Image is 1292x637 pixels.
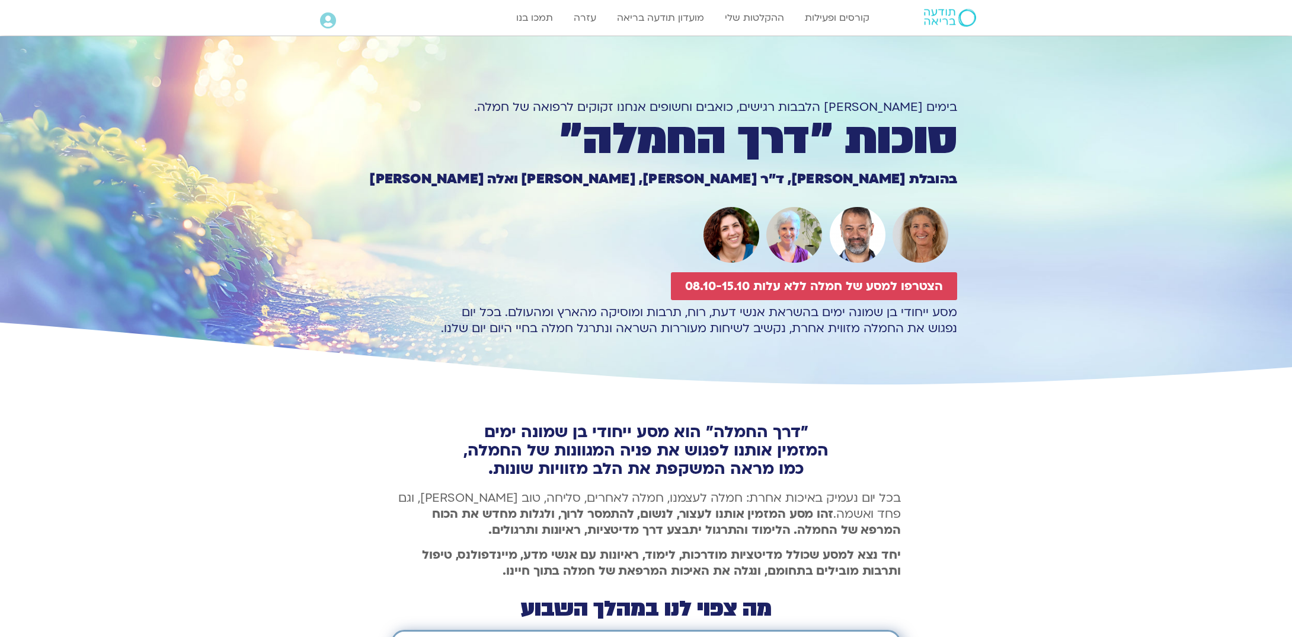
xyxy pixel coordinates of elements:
h1: בהובלת [PERSON_NAME], ד״ר [PERSON_NAME], [PERSON_NAME] ואלה [PERSON_NAME] [335,173,957,186]
a: מועדון תודעה בריאה [611,7,710,29]
h1: סוכות ״דרך החמלה״ [335,119,957,160]
h2: מה צפוי לנו במהלך השבוע [391,599,901,619]
a: תמכו בנו [510,7,559,29]
a: ההקלטות שלי [719,7,790,29]
h1: בימים [PERSON_NAME] הלבבות רגישים, כואבים וחשופים אנחנו זקוקים לרפואה של חמלה. [335,99,957,115]
p: מסע ייחודי בן שמונה ימים בהשראת אנשי דעת, רוח, תרבות ומוסיקה מהארץ ומהעולם. בכל יום נפגוש את החמל... [335,304,957,336]
h2: "דרך החמלה" הוא מסע ייחודי בן שמונה ימים המזמין אותנו לפגוש את פניה המגוונות של החמלה, כמו מראה ה... [391,423,901,478]
b: יחד נצא למסע שכולל מדיטציות מודרכות, לימוד, ראיונות עם אנשי מדע, מיינדפולנס, טיפול ותרבות מובילים... [422,547,901,579]
a: הצטרפו למסע של חמלה ללא עלות 08.10-15.10 [671,272,957,300]
a: קורסים ופעילות [799,7,875,29]
a: עזרה [568,7,602,29]
b: זהו מסע המזמין אותנו לעצור, לנשום, להתמסר לרוך, ולגלות מחדש את הכוח המרפא של החמלה. הלימוד והתרגו... [432,506,901,538]
p: בכל יום נעמיק באיכות אחרת: חמלה לעצמנו, חמלה לאחרים, סליחה, טוב [PERSON_NAME], וגם פחד ואשמה. [391,490,901,538]
span: הצטרפו למסע של חמלה ללא עלות 08.10-15.10 [685,279,943,293]
img: תודעה בריאה [924,9,976,27]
